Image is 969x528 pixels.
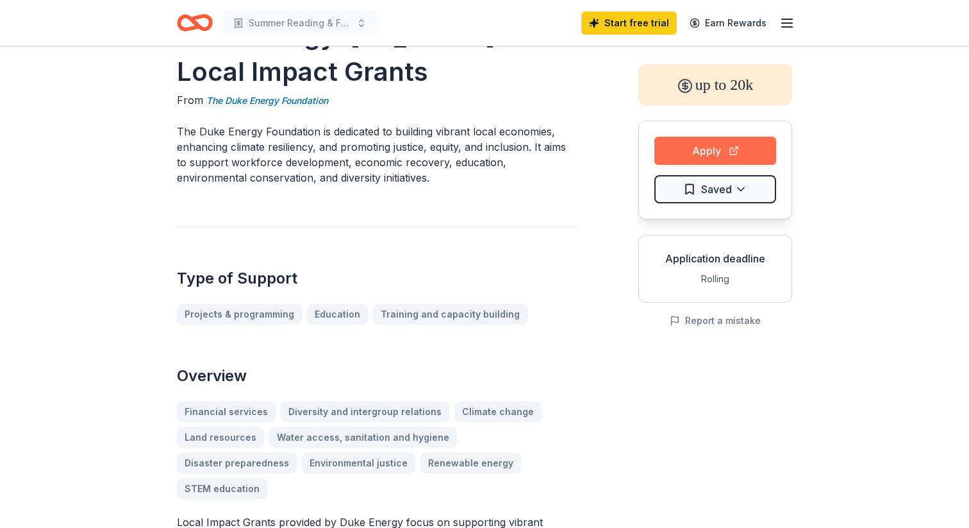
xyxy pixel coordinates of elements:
div: Rolling [649,271,781,287]
a: Home [177,8,213,38]
a: Education [307,304,368,325]
h1: Duke Energy: [US_STATE]: Local Impact Grants [177,18,577,90]
button: Apply [654,137,776,165]
h2: Overview [177,366,577,386]
button: Report a mistake [670,313,761,328]
a: Earn Rewards [682,12,774,35]
button: Summer Reading & Financial Literacy Project [223,10,377,36]
button: Saved [654,175,776,203]
div: up to 20k [638,64,792,105]
p: The Duke Energy Foundation is dedicated to building vibrant local economies, enhancing climate re... [177,124,577,185]
a: Start free trial [581,12,677,35]
h2: Type of Support [177,268,577,289]
span: Saved [701,181,732,198]
div: Application deadline [649,251,781,266]
a: The Duke Energy Foundation [206,93,328,108]
a: Projects & programming [177,304,302,325]
div: From [177,92,577,108]
span: Summer Reading & Financial Literacy Project [249,15,351,31]
a: Training and capacity building [373,304,527,325]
